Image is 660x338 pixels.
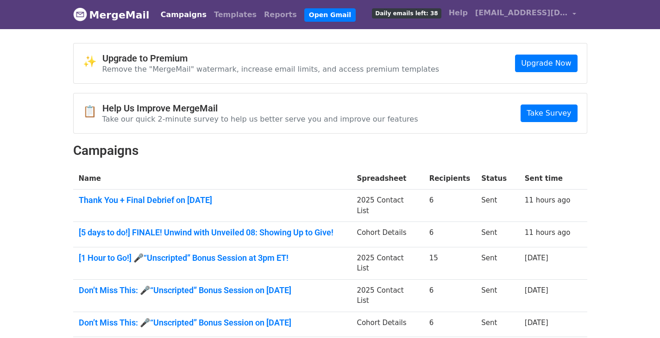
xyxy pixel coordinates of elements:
td: Sent [476,279,519,312]
a: Campaigns [157,6,210,24]
td: 2025 Contact List [351,247,423,279]
a: [DATE] [525,286,548,295]
td: 6 [424,222,476,247]
a: Upgrade Now [515,55,577,72]
a: Thank You + Final Debrief on [DATE] [79,195,346,205]
span: Daily emails left: 38 [372,8,441,18]
td: 2025 Contact List [351,190,423,222]
h2: Campaigns [73,143,587,159]
td: 15 [424,247,476,279]
a: 11 hours ago [525,196,571,204]
a: [DATE] [525,319,548,327]
h4: Help Us Improve MergeMail [102,103,418,114]
a: Open Gmail [304,8,356,22]
a: Templates [210,6,260,24]
h4: Upgrade to Premium [102,53,440,64]
p: Take our quick 2-minute survey to help us better serve you and improve our features [102,114,418,124]
span: 📋 [83,105,102,118]
th: Status [476,168,519,190]
a: [5 days to do!] FINALE! Unwind with Unveiled 08: Showing Up to Give! [79,227,346,238]
td: Sent [476,247,519,279]
th: Spreadsheet [351,168,423,190]
td: 6 [424,279,476,312]
td: 6 [424,312,476,337]
td: Sent [476,222,519,247]
a: MergeMail [73,5,150,25]
th: Sent time [519,168,576,190]
td: Sent [476,312,519,337]
p: Remove the "MergeMail" watermark, increase email limits, and access premium templates [102,64,440,74]
a: Don’t Miss This: 🎤“Unscripted” Bonus Session on [DATE] [79,318,346,328]
td: Cohort Details [351,222,423,247]
a: Take Survey [521,104,577,122]
a: Help [445,4,471,22]
a: 11 hours ago [525,228,571,237]
span: ✨ [83,55,102,68]
a: Don’t Miss This: 🎤“Unscripted” Bonus Session on [DATE] [79,285,346,295]
td: Sent [476,190,519,222]
img: MergeMail logo [73,7,87,21]
td: 2025 Contact List [351,279,423,312]
th: Recipients [424,168,476,190]
td: Cohort Details [351,312,423,337]
th: Name [73,168,352,190]
a: [1 Hour to Go!] 🎤“Unscripted” Bonus Session at 3pm ET! [79,253,346,263]
a: Reports [260,6,301,24]
a: [DATE] [525,254,548,262]
a: [EMAIL_ADDRESS][DOMAIN_NAME] [471,4,580,25]
span: [EMAIL_ADDRESS][DOMAIN_NAME] [475,7,568,18]
a: Daily emails left: 38 [368,4,445,22]
td: 6 [424,190,476,222]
